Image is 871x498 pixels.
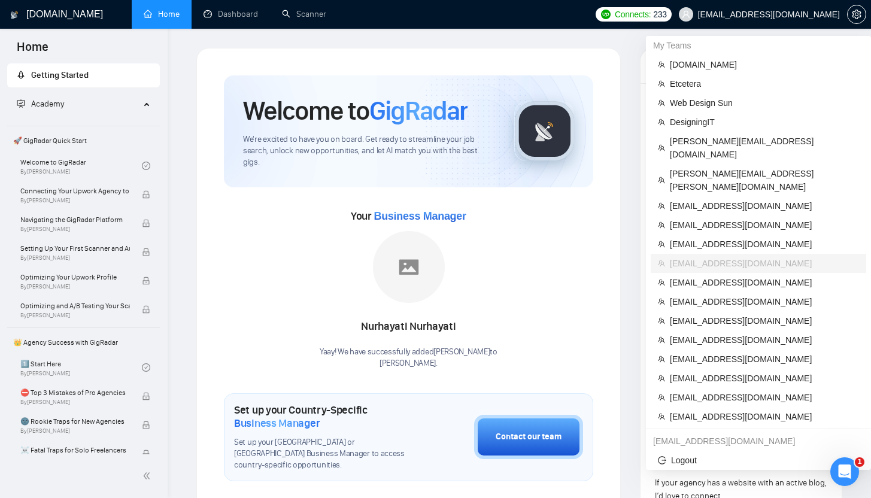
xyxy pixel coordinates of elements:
[320,347,497,369] div: Yaay! We have successfully added [PERSON_NAME] to
[474,415,583,459] button: Contact our team
[142,190,150,199] span: lock
[658,356,665,363] span: team
[670,410,859,423] span: [EMAIL_ADDRESS][DOMAIN_NAME]
[658,317,665,324] span: team
[658,394,665,401] span: team
[20,444,130,456] span: ☠️ Fatal Traps for Solo Freelancers
[8,129,159,153] span: 🚀 GigRadar Quick Start
[369,95,468,127] span: GigRadar
[670,96,859,110] span: Web Design Sun
[658,298,665,305] span: team
[653,8,666,21] span: 233
[144,9,180,19] a: homeHome
[17,71,25,79] span: rocket
[658,279,665,286] span: team
[282,9,326,19] a: searchScanner
[670,218,859,232] span: [EMAIL_ADDRESS][DOMAIN_NAME]
[670,77,859,90] span: Etcetera
[142,392,150,400] span: lock
[848,10,866,19] span: setting
[204,9,258,19] a: dashboardDashboard
[20,153,142,179] a: Welcome to GigRadarBy[PERSON_NAME]
[601,10,611,19] img: upwork-logo.png
[31,99,64,109] span: Academy
[670,276,859,289] span: [EMAIL_ADDRESS][DOMAIN_NAME]
[658,202,665,209] span: team
[373,231,445,303] img: placeholder.png
[234,417,320,430] span: Business Manager
[658,144,665,151] span: team
[658,260,665,267] span: team
[855,457,864,467] span: 1
[847,10,866,19] a: setting
[830,457,859,486] iframe: Intercom live chat
[243,95,468,127] h1: Welcome to
[847,5,866,24] button: setting
[670,353,859,366] span: [EMAIL_ADDRESS][DOMAIN_NAME]
[670,135,859,161] span: [PERSON_NAME][EMAIL_ADDRESS][DOMAIN_NAME]
[515,101,575,161] img: gigradar-logo.png
[670,257,859,270] span: [EMAIL_ADDRESS][DOMAIN_NAME]
[374,210,466,222] span: Business Manager
[670,58,859,71] span: [DOMAIN_NAME]
[615,8,651,21] span: Connects:
[20,283,130,290] span: By [PERSON_NAME]
[20,354,142,381] a: 1️⃣ Start HereBy[PERSON_NAME]
[351,209,466,223] span: Your
[20,312,130,319] span: By [PERSON_NAME]
[142,470,154,482] span: double-left
[320,317,497,337] div: Nurhayati Nurhayati
[670,199,859,212] span: [EMAIL_ADDRESS][DOMAIN_NAME]
[658,454,859,467] span: Logout
[17,99,25,108] span: fund-projection-screen
[670,167,859,193] span: [PERSON_NAME][EMAIL_ADDRESS][PERSON_NAME][DOMAIN_NAME]
[658,413,665,420] span: team
[10,5,19,25] img: logo
[20,399,130,406] span: By [PERSON_NAME]
[20,242,130,254] span: Setting Up Your First Scanner and Auto-Bidder
[670,295,859,308] span: [EMAIL_ADDRESS][DOMAIN_NAME]
[243,134,495,168] span: We're excited to have you on board. Get ready to streamline your job search, unlock new opportuni...
[658,119,665,126] span: team
[142,248,150,256] span: lock
[20,226,130,233] span: By [PERSON_NAME]
[670,391,859,404] span: [EMAIL_ADDRESS][DOMAIN_NAME]
[142,421,150,429] span: lock
[670,372,859,385] span: [EMAIL_ADDRESS][DOMAIN_NAME]
[658,177,665,184] span: team
[7,63,160,87] li: Getting Started
[20,300,130,312] span: Optimizing and A/B Testing Your Scanner for Better Results
[658,336,665,344] span: team
[496,430,562,444] div: Contact our team
[658,375,665,382] span: team
[17,99,64,109] span: Academy
[20,185,130,197] span: Connecting Your Upwork Agency to GigRadar
[670,314,859,327] span: [EMAIL_ADDRESS][DOMAIN_NAME]
[20,387,130,399] span: ⛔ Top 3 Mistakes of Pro Agencies
[658,221,665,229] span: team
[670,238,859,251] span: [EMAIL_ADDRESS][DOMAIN_NAME]
[8,330,159,354] span: 👑 Agency Success with GigRadar
[234,403,414,430] h1: Set up your Country-Specific
[31,70,89,80] span: Getting Started
[7,38,58,63] span: Home
[20,427,130,435] span: By [PERSON_NAME]
[20,214,130,226] span: Navigating the GigRadar Platform
[142,219,150,227] span: lock
[142,363,150,372] span: check-circle
[646,432,871,451] div: ari.sulistya+2@gigradar.io
[658,241,665,248] span: team
[658,99,665,107] span: team
[20,271,130,283] span: Optimizing Your Upwork Profile
[658,80,665,87] span: team
[142,305,150,314] span: lock
[658,456,666,464] span: logout
[670,116,859,129] span: DesigningIT
[234,437,414,471] span: Set up your [GEOGRAPHIC_DATA] or [GEOGRAPHIC_DATA] Business Manager to access country-specific op...
[142,277,150,285] span: lock
[142,450,150,458] span: lock
[646,36,871,55] div: My Teams
[20,254,130,262] span: By [PERSON_NAME]
[20,415,130,427] span: 🌚 Rookie Traps for New Agencies
[142,162,150,170] span: check-circle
